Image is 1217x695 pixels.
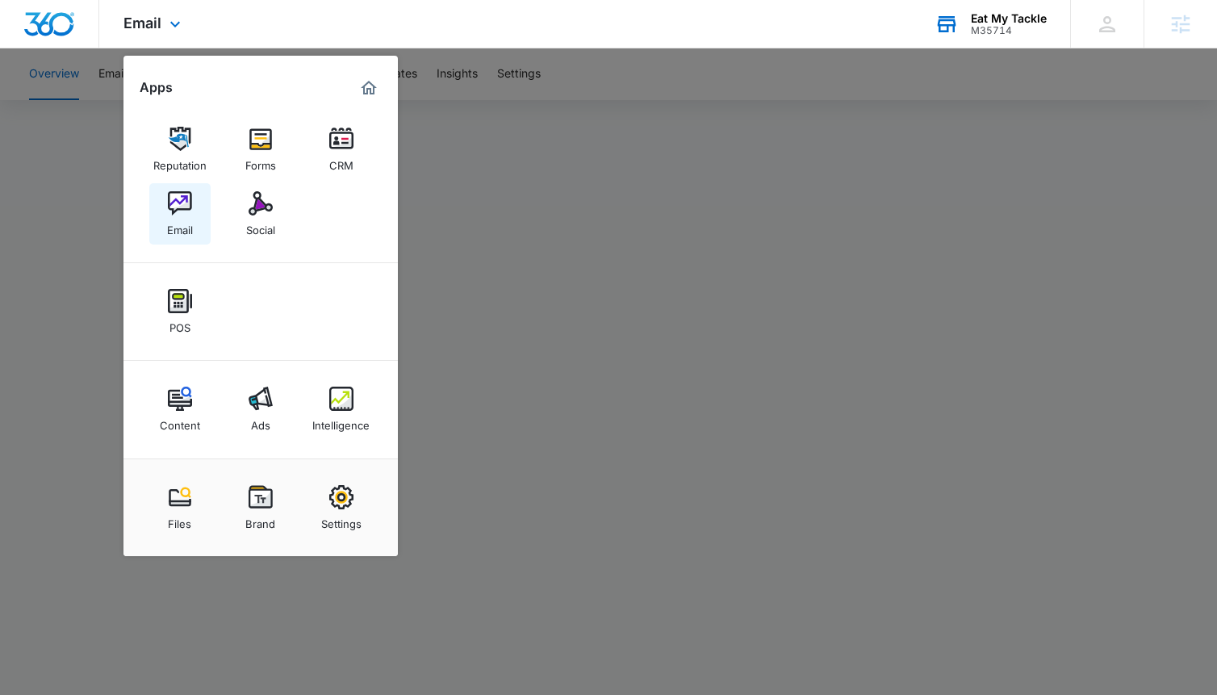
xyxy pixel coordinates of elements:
span: Email [123,15,161,31]
a: Social [230,183,291,245]
div: Files [168,509,191,530]
div: Social [246,216,275,237]
div: Settings [321,509,362,530]
a: Forms [230,119,291,180]
div: account name [971,12,1047,25]
div: Forms [245,151,276,172]
a: Settings [311,477,372,538]
div: account id [971,25,1047,36]
div: Content [160,411,200,432]
div: Ads [251,411,270,432]
a: Marketing 360® Dashboard [356,75,382,101]
a: Reputation [149,119,211,180]
a: POS [149,281,211,342]
div: Email [167,216,193,237]
div: Brand [245,509,275,530]
div: Intelligence [312,411,370,432]
a: Files [149,477,211,538]
a: Content [149,379,211,440]
a: Intelligence [311,379,372,440]
div: CRM [329,151,353,172]
a: CRM [311,119,372,180]
h2: Apps [140,80,173,95]
a: Ads [230,379,291,440]
div: Reputation [153,151,207,172]
a: Email [149,183,211,245]
a: Brand [230,477,291,538]
div: POS [169,313,190,334]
